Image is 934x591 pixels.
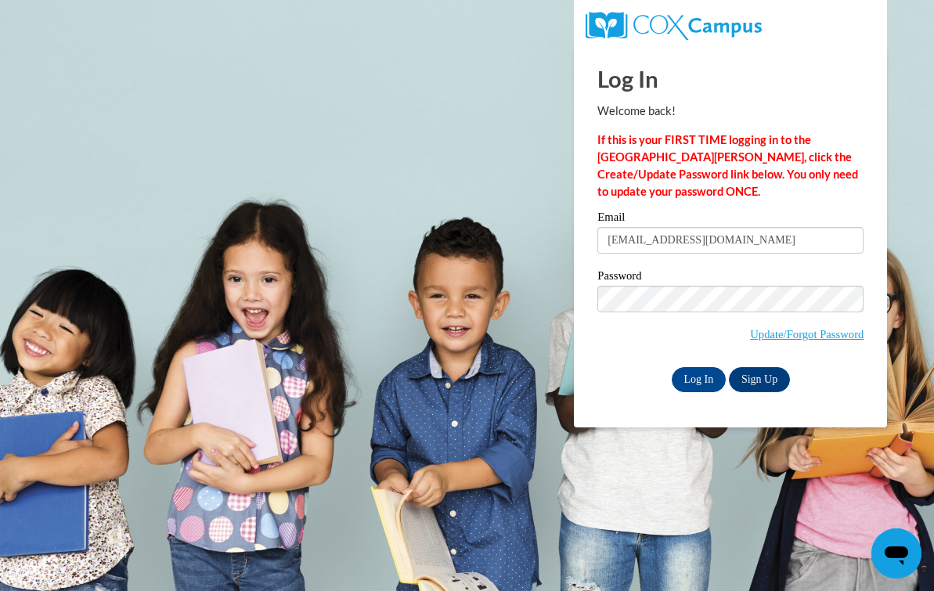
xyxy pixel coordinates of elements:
[729,367,790,392] a: Sign Up
[597,211,864,227] label: Email
[597,63,864,95] h1: Log In
[871,528,921,578] iframe: Button to launch messaging window
[597,103,864,120] p: Welcome back!
[672,367,727,392] input: Log In
[597,270,864,286] label: Password
[586,12,761,40] img: COX Campus
[597,133,858,198] strong: If this is your FIRST TIME logging in to the [GEOGRAPHIC_DATA][PERSON_NAME], click the Create/Upd...
[750,328,864,341] a: Update/Forgot Password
